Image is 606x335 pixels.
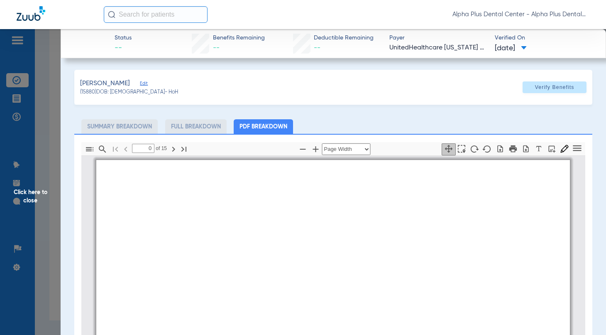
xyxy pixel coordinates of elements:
span: Alpha Plus Dental Center - Alpha Plus Dental [452,10,589,19]
iframe: Chat Widget [564,295,606,335]
button: Zoom Out [296,143,310,155]
button: Tools [570,143,584,155]
pdf-shy-button: Rotate Counterclockwise [481,149,494,155]
li: Summary Breakdown [81,119,158,134]
pdf-shy-button: Open File [494,148,506,154]
span: [PERSON_NAME] [80,79,130,89]
button: Save [519,143,533,155]
pdf-shy-button: Zoom In [309,149,322,155]
input: Page [132,144,154,153]
span: UnitedHealthcare [US_STATE] - (HUB) [389,43,487,53]
button: Verify Benefits [523,81,586,93]
button: Enable Text Selection Tool [454,143,469,155]
button: Print [506,143,520,155]
pdf-shy-button: Text [545,148,558,154]
span: -- [314,44,320,51]
span: Verify Benefits [535,84,574,91]
span: -- [115,43,132,53]
img: Search Icon [108,11,115,18]
pdf-shy-button: Last page [177,149,190,155]
button: Rotate Clockwise [467,143,481,155]
span: Deductible Remaining [314,34,374,42]
button: Go to First Page [108,143,122,155]
span: Verified On [495,34,593,42]
button: Go to Last Page [177,143,191,155]
pdf-shy-button: Previous Page [119,149,132,155]
pdf-shy-button: Draw [532,148,545,154]
pdf-shy-button: Download [519,148,532,154]
span: [DATE] [495,43,527,54]
input: Search for patients [104,6,208,23]
pdf-shy-button: Zoom Out [296,149,309,155]
span: -- [213,44,220,51]
pdf-shy-button: Enable text selection tool [455,148,468,155]
pdf-shy-button: Find in Document [96,149,109,155]
span: Benefits Remaining [213,34,265,42]
button: Zoom In [308,143,323,155]
button: Next Page [166,143,181,155]
pdf-shy-button: First page [109,149,122,155]
svg: Tools [572,143,583,154]
span: (15880) DOB: [DEMOGRAPHIC_DATA] - HoH [80,89,178,96]
pdf-shy-button: Print [506,148,519,155]
button: Open File [493,143,507,155]
li: Full Breakdown [165,119,227,134]
img: Zuub Logo [17,6,45,21]
span: Payer [389,34,487,42]
span: Edit [140,81,147,89]
pdf-shy-button: Rotate Clockwise [468,149,481,155]
li: PDF Breakdown [234,119,293,134]
span: of ⁨15⁩ [154,144,167,153]
pdf-shy-button: Next Page [167,149,180,155]
pdf-shy-button: Draw [558,148,571,154]
select: Zoom [322,143,370,155]
pdf-shy-button: Toggle Sidebar [83,149,96,155]
pdf-shy-button: Enable hand tool [442,148,455,155]
button: Previous Page [119,143,133,155]
span: Status [115,34,132,42]
button: Rotate Counterclockwise [480,143,494,155]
